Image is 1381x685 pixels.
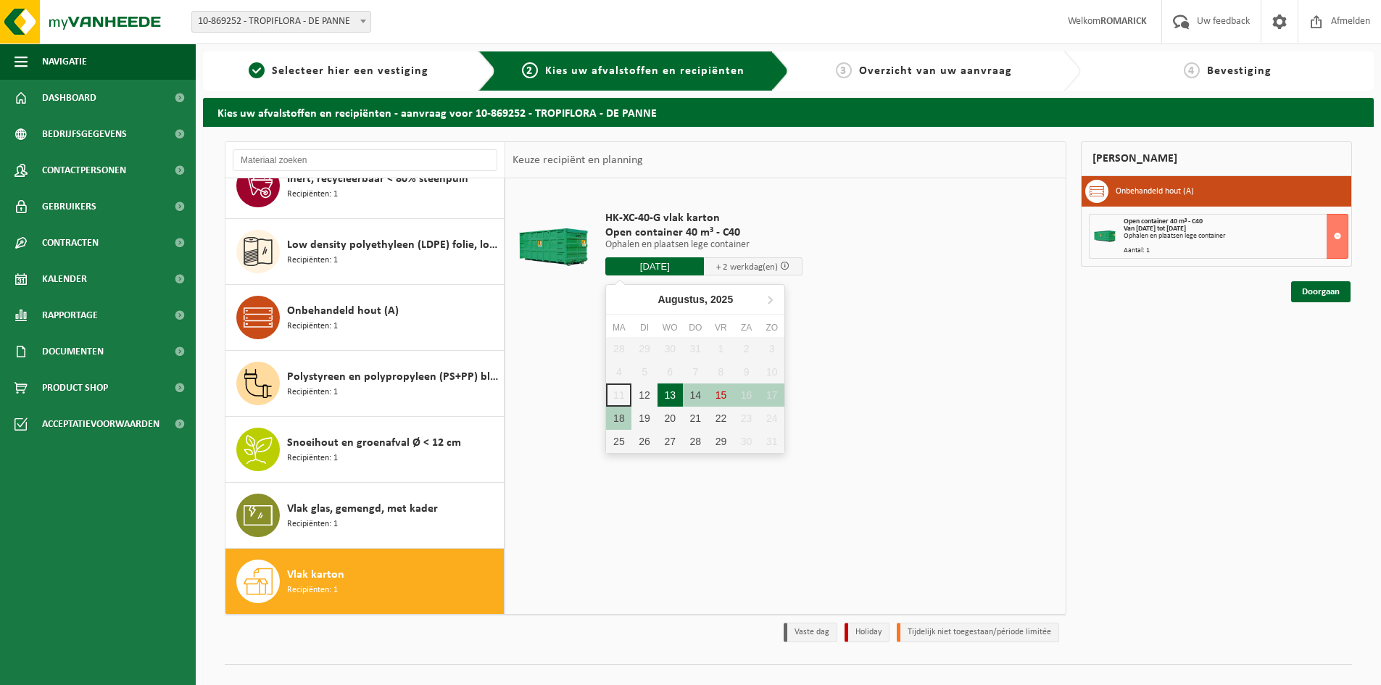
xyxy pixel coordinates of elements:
[734,320,759,335] div: za
[42,80,96,116] span: Dashboard
[233,149,497,171] input: Materiaal zoeken
[605,211,803,225] span: HK-XC-40-G vlak karton
[658,383,683,407] div: 13
[249,62,265,78] span: 1
[708,320,734,335] div: vr
[1100,16,1147,27] strong: ROMARICK
[225,351,505,417] button: Polystyreen en polypropyleen (PS+PP) bloempotten en plantentrays gemengd Recipiënten: 1
[652,288,739,311] div: Augustus,
[631,407,657,430] div: 19
[836,62,852,78] span: 3
[287,518,338,531] span: Recipiënten: 1
[225,285,505,351] button: Onbehandeld hout (A) Recipiënten: 1
[605,240,803,250] p: Ophalen en plaatsen lege container
[287,302,399,320] span: Onbehandeld hout (A)
[287,368,500,386] span: Polystyreen en polypropyleen (PS+PP) bloempotten en plantentrays gemengd
[545,65,745,77] span: Kies uw afvalstoffen en recipiënten
[708,430,734,453] div: 29
[287,236,500,254] span: Low density polyethyleen (LDPE) folie, los, naturel
[658,407,683,430] div: 20
[1124,225,1186,233] strong: Van [DATE] tot [DATE]
[287,500,438,518] span: Vlak glas, gemengd, met kader
[631,383,657,407] div: 12
[287,170,468,188] span: Inert, recycleerbaar < 80% steenpuin
[859,65,1012,77] span: Overzicht van uw aanvraag
[42,370,108,406] span: Product Shop
[1184,62,1200,78] span: 4
[42,152,126,188] span: Contactpersonen
[287,386,338,399] span: Recipiënten: 1
[42,333,104,370] span: Documenten
[225,549,505,614] button: Vlak karton Recipiënten: 1
[210,62,467,80] a: 1Selecteer hier een vestiging
[845,623,889,642] li: Holiday
[522,62,538,78] span: 2
[42,261,87,297] span: Kalender
[606,407,631,430] div: 18
[287,254,338,267] span: Recipiënten: 1
[42,225,99,261] span: Contracten
[225,153,505,219] button: Inert, recycleerbaar < 80% steenpuin Recipiënten: 1
[42,43,87,80] span: Navigatie
[287,320,338,333] span: Recipiënten: 1
[505,142,650,178] div: Keuze recipiënt en planning
[606,320,631,335] div: ma
[1124,217,1203,225] span: Open container 40 m³ - C40
[897,623,1059,642] li: Tijdelijk niet toegestaan/période limitée
[631,320,657,335] div: di
[1207,65,1272,77] span: Bevestiging
[606,430,631,453] div: 25
[683,407,708,430] div: 21
[42,297,98,333] span: Rapportage
[1081,141,1352,176] div: [PERSON_NAME]
[287,434,461,452] span: Snoeihout en groenafval Ø < 12 cm
[42,406,159,442] span: Acceptatievoorwaarden
[784,623,837,642] li: Vaste dag
[225,417,505,483] button: Snoeihout en groenafval Ø < 12 cm Recipiënten: 1
[658,430,683,453] div: 27
[605,257,704,275] input: Selecteer datum
[287,452,338,465] span: Recipiënten: 1
[683,383,708,407] div: 14
[658,320,683,335] div: wo
[710,294,733,304] i: 2025
[683,430,708,453] div: 28
[225,219,505,285] button: Low density polyethyleen (LDPE) folie, los, naturel Recipiënten: 1
[191,11,371,33] span: 10-869252 - TROPIFLORA - DE PANNE
[1124,233,1348,240] div: Ophalen en plaatsen lege container
[759,320,784,335] div: zo
[631,430,657,453] div: 26
[42,188,96,225] span: Gebruikers
[1124,247,1348,254] div: Aantal: 1
[225,483,505,549] button: Vlak glas, gemengd, met kader Recipiënten: 1
[272,65,428,77] span: Selecteer hier een vestiging
[683,320,708,335] div: do
[708,407,734,430] div: 22
[287,566,344,584] span: Vlak karton
[192,12,370,32] span: 10-869252 - TROPIFLORA - DE PANNE
[1116,180,1194,203] h3: Onbehandeld hout (A)
[287,188,338,202] span: Recipiënten: 1
[605,225,803,240] span: Open container 40 m³ - C40
[716,262,778,272] span: + 2 werkdag(en)
[203,98,1374,126] h2: Kies uw afvalstoffen en recipiënten - aanvraag voor 10-869252 - TROPIFLORA - DE PANNE
[1291,281,1351,302] a: Doorgaan
[287,584,338,597] span: Recipiënten: 1
[42,116,127,152] span: Bedrijfsgegevens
